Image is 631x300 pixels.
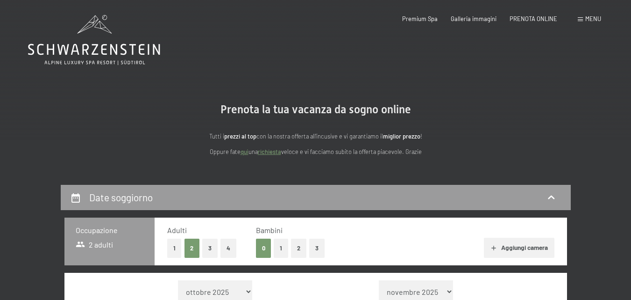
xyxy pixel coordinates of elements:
[184,239,200,258] button: 2
[89,191,153,203] h2: Date soggiorno
[129,147,503,156] p: Oppure fate una veloce e vi facciamo subito la offerta piacevole. Grazie
[224,132,256,140] strong: prezzi al top
[484,238,554,258] button: Aggiungi camera
[220,103,411,116] span: Prenota la tua vacanza da sogno online
[309,239,325,258] button: 3
[241,148,248,155] a: quì
[256,226,283,234] span: Bambini
[167,239,182,258] button: 1
[220,239,236,258] button: 4
[256,239,271,258] button: 0
[76,225,144,235] h3: Occupazione
[129,132,503,141] p: Tutti i con la nostra offerta all'incusive e vi garantiamo il !
[451,15,496,22] a: Galleria immagini
[202,239,218,258] button: 3
[510,15,557,22] a: PRENOTA ONLINE
[76,240,113,250] span: 2 adulti
[291,239,306,258] button: 2
[258,148,281,155] a: richiesta
[167,226,187,234] span: Adulti
[585,15,601,22] span: Menu
[383,132,420,140] strong: miglior prezzo
[274,239,288,258] button: 1
[402,15,438,22] a: Premium Spa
